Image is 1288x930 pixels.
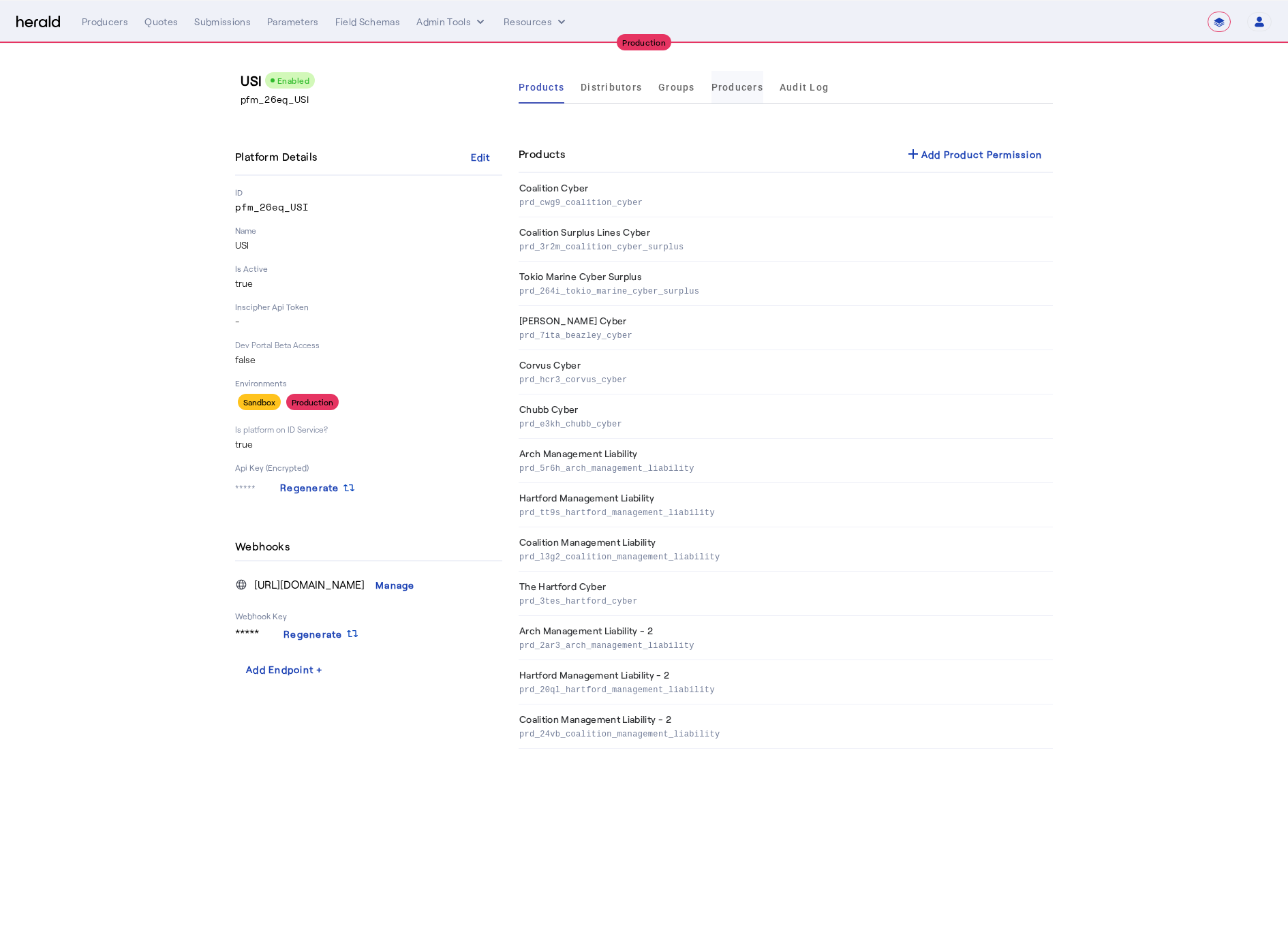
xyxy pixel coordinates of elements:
[235,315,502,328] p: -
[365,572,426,597] button: Manage
[581,71,642,104] a: Distributors
[235,238,502,252] p: USI
[519,283,1047,297] p: prd_264i_tokio_marine_cyber_surplus
[335,15,401,29] div: Field Schemas
[581,82,642,92] span: Distributors
[519,71,564,104] a: Products
[235,200,502,214] p: pfm_26eq_USI
[235,597,502,621] li: Webhook Key
[144,15,178,29] div: Quotes
[519,146,565,162] h4: Products
[235,353,502,367] p: false
[519,726,1047,740] p: prd_24vb_coalition_management_liability
[238,394,281,410] div: Sandbox
[235,657,335,681] button: Add Endpoint +
[235,263,502,274] p: Is Active
[894,142,1054,166] button: Add Product Permission
[519,572,1053,616] th: The Hartford Cyber
[235,277,502,290] p: true
[254,576,365,593] span: [URL][DOMAIN_NAME]
[658,71,695,104] a: Groups
[269,476,367,500] button: Regenerate
[519,527,1053,572] th: Coalition Management Liability
[471,150,491,164] div: Edit
[235,462,502,473] p: Api Key (Encrypted)
[519,660,1053,704] th: Hartford Management Liability - 2
[416,15,487,29] button: internal dropdown menu
[273,621,370,646] button: Regenerate
[905,146,1043,162] div: Add Product Permission
[16,16,60,29] img: Herald Logo
[241,93,508,106] p: pfm_26eq_USI
[519,483,1053,527] th: Hartford Management Liability
[519,82,564,92] span: Products
[286,394,339,410] div: Production
[519,593,1047,607] p: prd_3tes_hartford_cyber
[519,350,1053,394] th: Corvus Cyber
[519,549,1047,563] p: prd_l3g2_coalition_management_liability
[519,372,1047,386] p: prd_hcr3_corvus_cyber
[711,71,763,104] a: Producers
[519,616,1053,660] th: Arch Management Liability - 2
[519,217,1053,262] th: Coalition Surplus Lines Cyber
[519,195,1047,208] p: prd_cwg9_coalition_cyber
[241,71,508,90] h3: USI
[519,461,1047,474] p: prd_5r6h_arch_management_liability
[235,187,502,198] p: ID
[235,437,502,451] p: true
[658,82,695,92] span: Groups
[519,439,1053,483] th: Arch Management Liability
[277,76,310,85] span: Enabled
[235,301,502,312] p: Inscipher Api Token
[235,339,502,350] p: Dev Portal Beta Access
[519,682,1047,696] p: prd_20ql_hartford_management_liability
[905,146,921,162] mat-icon: add
[459,144,502,169] button: Edit
[519,173,1053,217] th: Coalition Cyber
[519,638,1047,651] p: prd_2ar3_arch_management_liability
[194,15,251,29] div: Submissions
[235,424,502,435] p: Is platform on ID Service?
[519,306,1053,350] th: [PERSON_NAME] Cyber
[82,15,128,29] div: Producers
[519,262,1053,306] th: Tokio Marine Cyber Surplus
[235,377,502,388] p: Environments
[504,15,568,29] button: Resources dropdown menu
[519,704,1053,749] th: Coalition Management Liability - 2
[711,82,763,92] span: Producers
[519,416,1047,430] p: prd_e3kh_chubb_cyber
[519,239,1047,253] p: prd_3r2m_coalition_cyber_surplus
[246,662,324,677] div: Add Endpoint +
[780,71,829,104] a: Audit Log
[519,328,1047,341] p: prd_7ita_beazley_cyber
[280,482,339,493] span: Regenerate
[375,578,415,592] div: Manage
[235,225,502,236] p: Name
[519,505,1047,518] p: prd_tt9s_hartford_management_liability
[235,538,295,555] h4: Webhooks
[519,394,1053,439] th: Chubb Cyber
[235,149,322,165] h4: Platform Details
[267,15,319,29] div: Parameters
[283,627,343,641] span: Regenerate
[780,82,829,92] span: Audit Log
[617,34,671,50] div: Production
